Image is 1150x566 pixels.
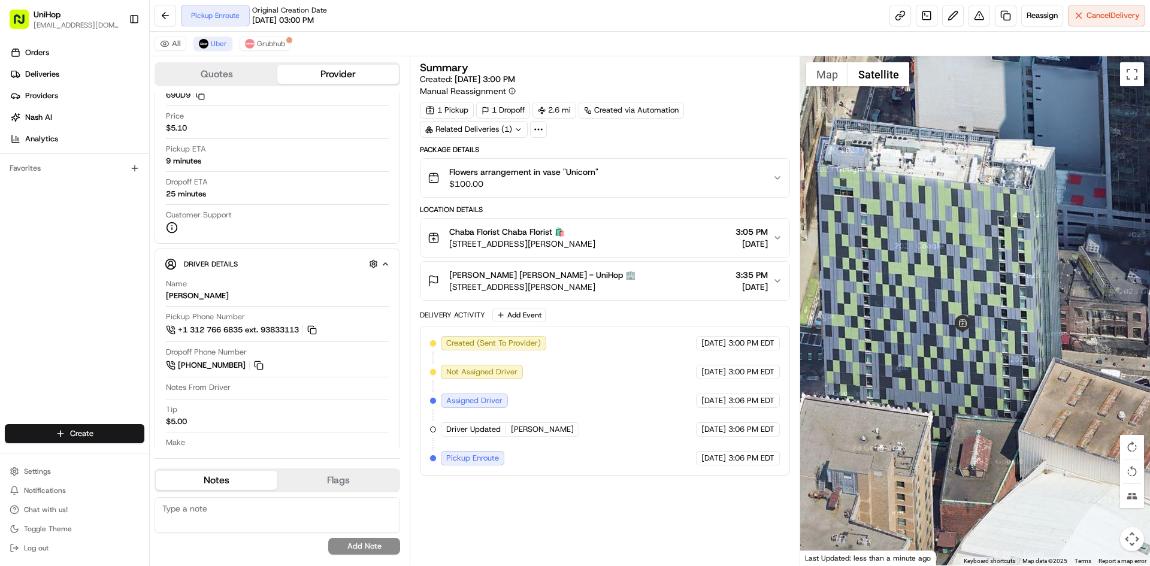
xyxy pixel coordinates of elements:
[24,174,92,186] span: Knowledge Base
[24,524,72,534] span: Toggle Theme
[165,254,390,274] button: Driver Details
[5,482,144,499] button: Notifications
[12,12,36,36] img: Nash
[25,112,52,123] span: Nash AI
[5,501,144,518] button: Chat with us!
[446,338,541,349] span: Created (Sent To Provider)
[166,123,187,134] span: $5.10
[446,424,501,435] span: Driver Updated
[1021,5,1063,26] button: Reassign
[420,205,789,214] div: Location Details
[728,338,774,349] span: 3:00 PM EDT
[420,145,789,155] div: Package Details
[5,159,144,178] div: Favorites
[166,382,231,393] span: Notes From Driver
[736,269,768,281] span: 3:35 PM
[1068,5,1145,26] button: CancelDelivery
[113,174,192,186] span: API Documentation
[1087,10,1140,21] span: Cancel Delivery
[204,118,218,132] button: Start new chat
[178,360,246,371] span: [PHONE_NUMBER]
[579,102,684,119] a: Created via Automation
[12,175,22,184] div: 📗
[736,281,768,293] span: [DATE]
[193,37,232,51] button: Uber
[1120,459,1144,483] button: Rotate map counterclockwise
[5,5,124,34] button: UniHop[EMAIL_ADDRESS][DOMAIN_NAME]
[245,39,255,49] img: 5e692f75ce7d37001a5d71f1
[252,5,327,15] span: Original Creation Date
[70,428,93,439] span: Create
[166,290,229,301] div: [PERSON_NAME]
[420,121,528,138] div: Related Deliveries (1)
[449,178,598,190] span: $100.00
[7,169,96,190] a: 📗Knowledge Base
[5,463,144,480] button: Settings
[5,424,144,443] button: Create
[728,367,774,377] span: 3:00 PM EDT
[728,395,774,406] span: 3:06 PM EDT
[12,114,34,136] img: 1736555255976-a54dd68f-1ca7-489b-9aae-adbdc363a1c4
[492,308,546,322] button: Add Event
[701,395,726,406] span: [DATE]
[25,69,59,80] span: Deliveries
[25,47,49,58] span: Orders
[701,367,726,377] span: [DATE]
[446,395,503,406] span: Assigned Driver
[420,262,789,300] button: [PERSON_NAME] [PERSON_NAME] - UniHop 🏢[STREET_ADDRESS][PERSON_NAME]3:35 PM[DATE]
[701,338,726,349] span: [DATE]
[166,177,208,187] span: Dropoff ETA
[701,424,726,435] span: [DATE]
[34,8,60,20] button: UniHop
[166,279,187,289] span: Name
[240,37,290,51] button: Grubhub
[41,126,152,136] div: We're available if you need us!
[12,48,218,67] p: Welcome 👋
[5,129,149,149] a: Analytics
[420,102,474,119] div: 1 Pickup
[806,62,848,86] button: Show street map
[701,453,726,464] span: [DATE]
[420,62,468,73] h3: Summary
[736,238,768,250] span: [DATE]
[5,520,144,537] button: Toggle Theme
[420,85,506,97] span: Manual Reassignment
[5,108,149,127] a: Nash AI
[1120,62,1144,86] button: Toggle fullscreen view
[728,453,774,464] span: 3:06 PM EDT
[96,169,197,190] a: 💻API Documentation
[420,310,485,320] div: Delivery Activity
[420,73,515,85] span: Created:
[1120,435,1144,459] button: Rotate map clockwise
[964,557,1015,565] button: Keyboard shortcuts
[41,114,196,126] div: Start new chat
[800,550,936,565] div: Last Updated: less than a minute ago
[1120,527,1144,551] button: Map camera controls
[803,550,843,565] a: Open this area in Google Maps (opens a new window)
[736,226,768,238] span: 3:05 PM
[166,347,247,358] span: Dropoff Phone Number
[31,77,198,90] input: Clear
[166,144,206,155] span: Pickup ETA
[34,20,119,30] span: [EMAIL_ADDRESS][DOMAIN_NAME]
[5,65,149,84] a: Deliveries
[5,86,149,105] a: Providers
[420,85,516,97] button: Manual Reassignment
[446,367,517,377] span: Not Assigned Driver
[420,219,789,257] button: Chaba Florist Chaba Florist 🛍️[STREET_ADDRESS][PERSON_NAME]3:05 PM[DATE]
[449,238,595,250] span: [STREET_ADDRESS][PERSON_NAME]
[166,311,245,322] span: Pickup Phone Number
[166,404,177,415] span: Tip
[166,323,319,337] a: +1 312 766 6835 ext. 93833113
[1027,10,1058,21] span: Reassign
[101,175,111,184] div: 💻
[199,39,208,49] img: uber-new-logo.jpeg
[166,111,184,122] span: Price
[84,202,145,212] a: Powered byPylon
[277,471,399,490] button: Flags
[252,15,314,26] span: [DATE] 03:00 PM
[155,37,186,51] button: All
